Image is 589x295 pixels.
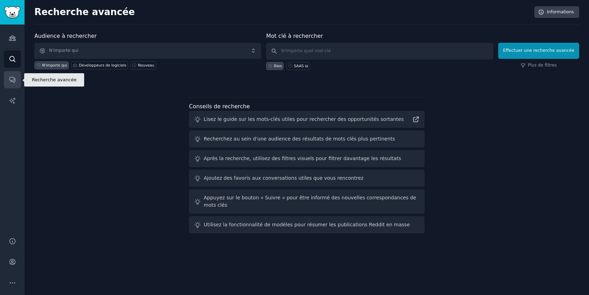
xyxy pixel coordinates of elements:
[34,33,97,39] font: Audience à rechercher
[204,136,395,142] font: Recherchez au sein d'une audience des résultats de mots clés plus pertinents
[204,195,416,208] font: Appuyez sur le bouton « Suivre » pour être informé des nouvelles correspondances de mots clés
[521,62,557,69] a: Plus de filtres
[204,156,401,161] font: Après la recherche, utilisez des filtres visuels pour filtrer davantage les résultats
[204,116,404,122] font: Lisez le guide sur les mots-clés utiles pour rechercher des opportunités sortantes
[274,64,282,68] font: Rien
[204,222,410,227] font: Utilisez la fonctionnalité de modèles pour résumer les publications Reddit en masse
[4,6,20,19] img: Logo de GummySearch
[42,63,67,67] font: N'importe qui
[547,9,574,14] font: Informations
[138,63,155,67] font: Nouveau
[79,63,126,67] font: Développeurs de logiciels
[49,48,78,53] font: N'importe qui
[130,61,156,69] a: Nouveau
[34,43,261,59] button: N'importe qui
[498,43,579,59] button: Effectuer une recherche avancée
[266,43,493,60] input: N'importe quel mot-clé
[266,33,323,39] font: Mot clé à rechercher
[189,103,250,110] font: Conseils de recherche
[294,64,308,68] font: SAAS ia
[534,6,579,18] a: Informations
[528,63,557,68] font: Plus de filtres
[503,48,574,53] font: Effectuer une recherche avancée
[34,7,135,17] font: Recherche avancée
[204,175,364,181] font: Ajoutez des favoris aux conversations utiles que vous rencontrez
